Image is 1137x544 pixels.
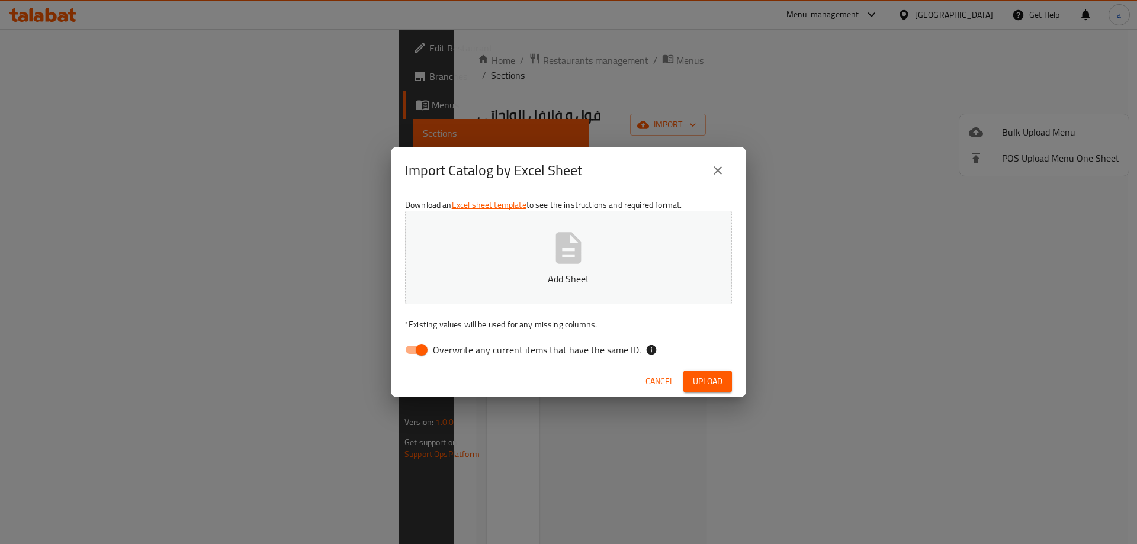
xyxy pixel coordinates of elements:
[405,161,582,180] h2: Import Catalog by Excel Sheet
[391,194,746,366] div: Download an to see the instructions and required format.
[405,318,732,330] p: Existing values will be used for any missing columns.
[641,371,679,392] button: Cancel
[645,344,657,356] svg: If the overwrite option isn't selected, then the items that match an existing ID will be ignored ...
[423,272,714,286] p: Add Sheet
[683,371,732,392] button: Upload
[704,156,732,185] button: close
[645,374,674,389] span: Cancel
[452,197,526,213] a: Excel sheet template
[433,343,641,357] span: Overwrite any current items that have the same ID.
[693,374,722,389] span: Upload
[405,211,732,304] button: Add Sheet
